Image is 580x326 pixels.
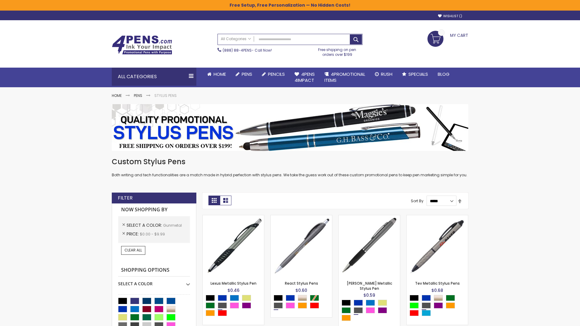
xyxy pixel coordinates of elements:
[298,302,307,308] div: Orange
[124,248,142,253] span: Clear All
[324,71,365,83] span: 4PROMOTIONAL ITEMS
[422,310,431,316] div: Turquoise
[271,215,332,276] img: React Stylus Pens-Gunmetal
[118,195,133,201] strong: Filter
[438,14,462,18] a: Wishlist
[112,93,122,98] a: Home
[295,287,307,293] span: $0.60
[320,68,370,87] a: 4PROMOTIONALITEMS
[286,302,295,308] div: Pink
[257,68,290,81] a: Pencils
[118,264,190,277] strong: Shopping Options
[354,300,363,306] div: Blue
[230,295,239,301] div: Blue Light
[231,68,257,81] a: Pens
[208,196,220,205] strong: Grid
[286,295,295,301] div: Blue
[140,232,165,237] span: $0.00 - $9.99
[342,315,351,321] div: Orange
[446,302,455,308] div: Orange
[112,35,172,55] img: 4Pens Custom Pens and Promotional Products
[214,71,226,77] span: Home
[290,68,320,87] a: 4Pens4impact
[339,215,400,220] a: Lory Metallic Stylus Pen-Gunmetal
[271,215,332,220] a: React Stylus Pens-Gunmetal
[312,45,363,57] div: Free shipping on pen orders over $199
[223,48,272,53] span: - Call Now!
[410,310,419,316] div: Red
[342,300,400,322] div: Select A Color
[121,246,145,254] a: Clear All
[206,302,215,308] div: Green
[112,157,468,167] h1: Custom Stylus Pens
[366,307,375,313] div: Pink
[438,71,449,77] span: Blog
[378,300,387,306] div: Gold
[211,281,256,286] a: Lexus Metallic Stylus Pen
[410,302,419,308] div: Lime Green
[410,295,468,318] div: Select A Color
[127,231,140,237] span: Price
[354,307,363,313] div: Gunmetal
[274,302,283,308] div: Gunmetal
[206,295,264,318] div: Select A Color
[227,287,240,293] span: $0.46
[366,300,375,306] div: Blue Light
[407,215,468,220] a: Tev Metallic Stylus Pens-Gunmetal
[298,295,307,301] div: Champagne
[342,307,351,313] div: Green
[118,276,190,287] div: Select A Color
[242,295,251,301] div: Gold
[310,302,319,308] div: Red
[242,71,252,77] span: Pens
[127,222,163,228] span: Select A Color
[218,302,227,308] div: Gunmetal
[342,300,351,306] div: Black
[218,310,227,316] div: Red
[268,71,285,77] span: Pencils
[434,302,443,308] div: Purple
[378,307,387,313] div: Purple
[370,68,397,81] a: Rush
[223,48,252,53] a: (888) 88-4PENS
[221,37,251,41] span: All Categories
[242,302,251,308] div: Purple
[339,215,400,276] img: Lory Metallic Stylus Pen-Gunmetal
[202,68,231,81] a: Home
[203,215,264,220] a: Lexus Metallic Stylus Pen-Gunmetal
[218,34,254,44] a: All Categories
[408,71,428,77] span: Specials
[433,68,454,81] a: Blog
[230,302,239,308] div: Pink
[112,157,468,178] div: Both writing and tech functionalities are a match made in hybrid perfection with stylus pens. We ...
[203,215,264,276] img: Lexus Metallic Stylus Pen-Gunmetal
[381,71,392,77] span: Rush
[407,215,468,276] img: Tev Metallic Stylus Pens-Gunmetal
[112,68,196,86] div: All Categories
[422,295,431,301] div: Blue
[118,203,190,216] strong: Now Shopping by
[285,281,318,286] a: React Stylus Pens
[446,295,455,301] div: Green
[397,68,433,81] a: Specials
[154,93,177,98] strong: Stylus Pens
[218,295,227,301] div: Blue
[274,295,332,310] div: Select A Color
[422,302,431,308] div: Gunmetal
[347,281,392,291] a: [PERSON_NAME] Metallic Stylus Pen
[410,295,419,301] div: Black
[112,104,468,151] img: Stylus Pens
[411,198,424,203] label: Sort By
[415,281,460,286] a: Tev Metallic Stylus Pens
[295,71,315,83] span: 4Pens 4impact
[163,223,182,228] span: Gunmetal
[434,295,443,301] div: Champagne
[274,295,283,301] div: Black
[134,93,142,98] a: Pens
[206,310,215,316] div: Orange
[206,295,215,301] div: Black
[363,292,375,298] span: $0.59
[431,287,443,293] span: $0.68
